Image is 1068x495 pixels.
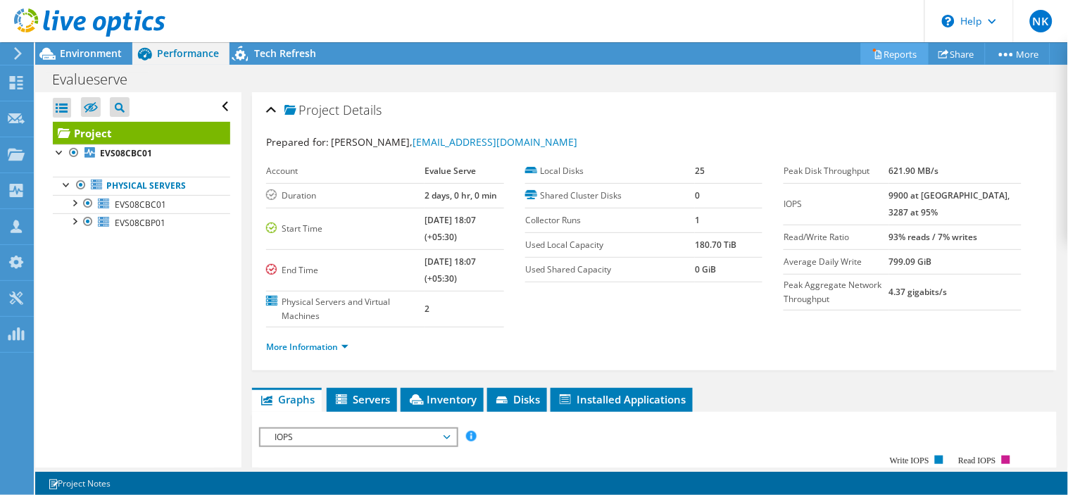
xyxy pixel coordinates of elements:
a: More [985,43,1050,65]
b: 9900 at [GEOGRAPHIC_DATA], 3287 at 95% [889,189,1010,218]
b: 0 GiB [695,263,716,275]
label: Used Local Capacity [525,238,695,252]
a: EVS08CBC01 [53,195,230,213]
span: IOPS [268,429,448,446]
a: Project [53,122,230,144]
span: Servers [334,392,390,406]
label: Read/Write Ratio [784,230,888,244]
span: Tech Refresh [254,46,316,60]
label: Shared Cluster Disks [525,189,695,203]
a: More Information [266,341,348,353]
b: 25 [695,165,705,177]
b: 180.70 TiB [695,239,736,251]
b: 2 [425,303,429,315]
span: Graphs [259,392,315,406]
b: 1 [695,214,700,226]
span: Disks [494,392,540,406]
text: Write IOPS [891,456,930,465]
a: EVS08CBP01 [53,213,230,232]
label: Collector Runs [525,213,695,227]
span: Project [284,104,339,118]
label: Duration [266,189,424,203]
b: 4.37 gigabits/s [889,286,948,298]
span: NK [1030,10,1053,32]
b: 621.90 MB/s [889,165,939,177]
b: 799.09 GiB [889,256,932,268]
b: 93% reads / 7% writes [889,231,978,243]
label: IOPS [784,197,888,211]
label: Account [266,164,424,178]
label: Average Daily Write [784,255,888,269]
label: Peak Disk Throughput [784,164,888,178]
text: Read IOPS [959,456,997,465]
b: 0 [695,189,700,201]
span: EVS08CBP01 [115,217,165,229]
span: Performance [157,46,219,60]
span: Environment [60,46,122,60]
a: EVS08CBC01 [53,144,230,163]
label: Local Disks [525,164,695,178]
span: EVS08CBC01 [115,199,166,211]
a: Physical Servers [53,177,230,195]
a: Project Notes [38,475,120,492]
b: [DATE] 18:07 (+05:30) [425,256,476,284]
span: Inventory [408,392,477,406]
a: Share [928,43,986,65]
b: [DATE] 18:07 (+05:30) [425,214,476,243]
a: Reports [861,43,929,65]
a: [EMAIL_ADDRESS][DOMAIN_NAME] [413,135,577,149]
b: 2 days, 0 hr, 0 min [425,189,497,201]
label: Start Time [266,222,424,236]
svg: \n [942,15,955,27]
h1: Evalueserve [46,72,149,87]
span: [PERSON_NAME], [331,135,577,149]
label: Used Shared Capacity [525,263,695,277]
label: End Time [266,263,424,277]
label: Peak Aggregate Network Throughput [784,278,888,306]
b: EVS08CBC01 [100,147,152,159]
span: Details [343,101,382,118]
label: Physical Servers and Virtual Machines [266,295,424,323]
label: Prepared for: [266,135,329,149]
span: Installed Applications [558,392,686,406]
b: Evalue Serve [425,165,476,177]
